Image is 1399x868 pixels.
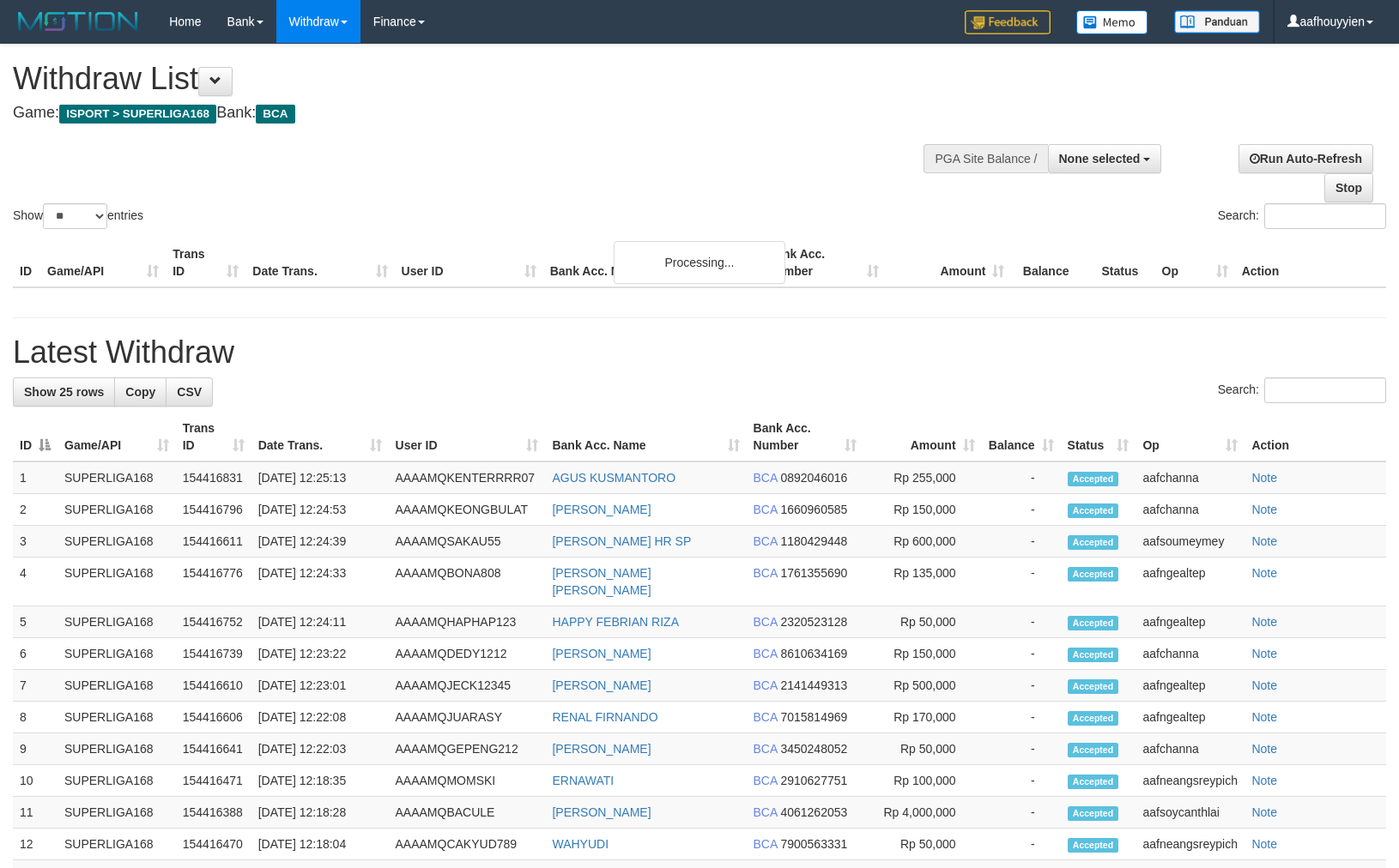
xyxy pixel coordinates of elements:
td: [DATE] 12:25:13 [251,461,389,494]
h4: Game: Bank: [13,105,916,122]
td: Rp 150,000 [863,638,982,670]
span: Accepted [1068,838,1119,853]
td: Rp 170,000 [863,702,982,733]
td: 154416471 [176,765,251,797]
span: BCA [754,534,778,548]
th: Game/API: activate to sort column ascending [58,413,176,461]
a: Note [1251,678,1277,692]
a: [PERSON_NAME] [552,678,651,692]
select: Showentries [43,203,107,229]
img: Button%20Memo.svg [1076,10,1148,34]
td: Rp 135,000 [863,558,982,606]
span: BCA [754,566,778,580]
a: Note [1251,742,1277,756]
td: AAAAMQJUARASY [389,702,546,733]
td: 10 [13,765,58,797]
a: Show 25 rows [13,377,115,407]
span: Show 25 rows [24,385,104,399]
span: Accepted [1068,806,1119,821]
img: Feedback.jpg [965,10,1051,34]
span: Accepted [1068,567,1119,582]
th: Balance [1011,238,1094,287]
td: - [982,670,1061,702]
td: [DATE] 12:18:04 [251,829,389,860]
a: Note [1251,805,1277,819]
span: Copy 1761355690 to clipboard [780,566,847,580]
td: 154416610 [176,670,251,702]
td: SUPERLIGA168 [58,670,176,702]
td: aafngealtep [1136,702,1245,733]
span: Copy 0892046016 to clipboard [780,471,847,485]
td: - [982,797,1061,829]
td: AAAAMQJECK12345 [389,670,546,702]
td: AAAAMQKENTERRRR07 [389,461,546,494]
td: Rp 150,000 [863,494,982,526]
td: - [982,461,1061,494]
span: CSV [177,385,202,399]
span: Accepted [1068,743,1119,757]
a: Note [1251,503,1277,516]
a: [PERSON_NAME] [552,742,651,756]
th: Trans ID [166,238,245,287]
td: [DATE] 12:24:39 [251,526,389,558]
span: BCA [754,774,778,787]
td: SUPERLIGA168 [58,494,176,526]
td: [DATE] 12:24:11 [251,606,389,638]
td: Rp 100,000 [863,765,982,797]
th: Action [1245,413,1386,461]
span: BCA [754,742,778,756]
a: CSV [166,377,213,407]
td: Rp 50,000 [863,829,982,860]
td: 7 [13,670,58,702]
span: Copy 3450248052 to clipboard [780,742,847,756]
td: - [982,494,1061,526]
td: 154416739 [176,638,251,670]
td: Rp 50,000 [863,606,982,638]
th: Trans ID: activate to sort column ascending [176,413,251,461]
span: Copy 2320523128 to clipboard [780,615,847,629]
td: 154416606 [176,702,251,733]
td: [DATE] 12:18:35 [251,765,389,797]
span: Copy 8610634169 to clipboard [780,647,847,660]
th: Date Trans.: activate to sort column ascending [251,413,389,461]
td: Rp 50,000 [863,733,982,765]
td: [DATE] 12:22:03 [251,733,389,765]
td: AAAAMQSAKAU55 [389,526,546,558]
h1: Withdraw List [13,62,916,96]
th: Balance: activate to sort column ascending [982,413,1061,461]
label: Search: [1218,377,1386,403]
input: Search: [1264,203,1386,229]
td: AAAAMQHAPHAP123 [389,606,546,638]
td: [DATE] 12:24:33 [251,558,389,606]
span: Accepted [1068,503,1119,518]
th: Amount: activate to sort column ascending [863,413,982,461]
span: BCA [754,710,778,724]
a: Note [1251,647,1277,660]
img: MOTION_logo.png [13,9,143,34]
td: 3 [13,526,58,558]
td: 6 [13,638,58,670]
td: 8 [13,702,58,733]
td: aafngealtep [1136,558,1245,606]
td: aafngealtep [1136,670,1245,702]
a: RENAL FIRNANDO [552,710,657,724]
a: Run Auto-Refresh [1239,144,1373,173]
td: - [982,638,1061,670]
span: Copy 1180429448 to clipboard [780,534,847,548]
label: Show entries [13,203,143,229]
td: 154416641 [176,733,251,765]
td: SUPERLIGA168 [58,461,176,494]
td: Rp 4,000,000 [863,797,982,829]
td: - [982,702,1061,733]
td: 154416776 [176,558,251,606]
td: 5 [13,606,58,638]
span: Copy 2141449313 to clipboard [780,678,847,692]
td: aafsoumeymey [1136,526,1245,558]
td: - [982,606,1061,638]
th: Bank Acc. Name [543,238,760,287]
td: aafchanna [1136,733,1245,765]
td: 4 [13,558,58,606]
td: 154416831 [176,461,251,494]
td: [DATE] 12:24:53 [251,494,389,526]
td: AAAAMQBONA808 [389,558,546,606]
